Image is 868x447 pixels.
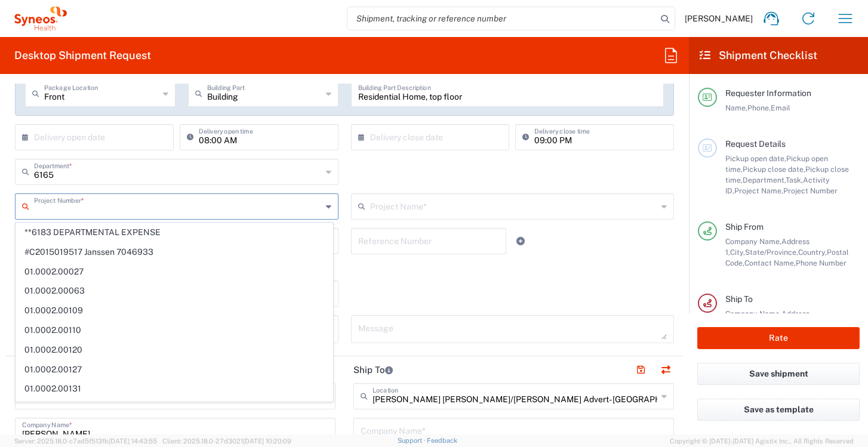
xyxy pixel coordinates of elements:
[512,233,529,249] a: Add Reference
[743,165,805,174] span: Pickup close date,
[697,399,860,421] button: Save as template
[734,186,783,195] span: Project Name,
[16,341,333,359] span: 01.0002.00120
[16,380,333,398] span: 01.0002.00131
[697,327,860,349] button: Rate
[725,103,747,112] span: Name,
[747,103,771,112] span: Phone,
[16,321,333,340] span: 01.0002.00110
[725,237,781,246] span: Company Name,
[427,437,457,444] a: Feedback
[14,48,151,63] h2: Desktop Shipment Request
[697,363,860,385] button: Save shipment
[670,436,854,446] span: Copyright © [DATE]-[DATE] Agistix Inc., All Rights Reserved
[347,7,657,30] input: Shipment, tracking or reference number
[16,263,333,281] span: 01.0002.00027
[725,294,753,304] span: Ship To
[685,13,753,24] span: [PERSON_NAME]
[796,258,847,267] span: Phone Number
[16,360,333,379] span: 01.0002.00127
[743,175,786,184] span: Department,
[725,88,811,98] span: Requester Information
[353,364,393,376] h2: Ship To
[16,282,333,300] span: 01.0002.00063
[16,243,333,261] span: #C2015019517 Janssen 7046933
[398,437,427,444] a: Support
[109,437,157,445] span: [DATE] 14:43:55
[725,139,786,149] span: Request Details
[243,437,291,445] span: [DATE] 10:20:09
[16,301,333,320] span: 01.0002.00109
[771,103,790,112] span: Email
[725,309,781,318] span: Company Name,
[786,175,803,184] span: Task,
[783,186,838,195] span: Project Number
[725,222,764,232] span: Ship From
[725,154,786,163] span: Pickup open date,
[16,399,333,418] span: 01.0002.00141
[744,258,796,267] span: Contact Name,
[730,248,745,257] span: City,
[162,437,291,445] span: Client: 2025.18.0-27d3021
[745,248,798,257] span: State/Province,
[14,437,157,445] span: Server: 2025.18.0-c7ad5f513fb
[798,248,827,257] span: Country,
[16,223,333,242] span: **6183 DEPARTMENTAL EXPENSE
[700,48,817,63] h2: Shipment Checklist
